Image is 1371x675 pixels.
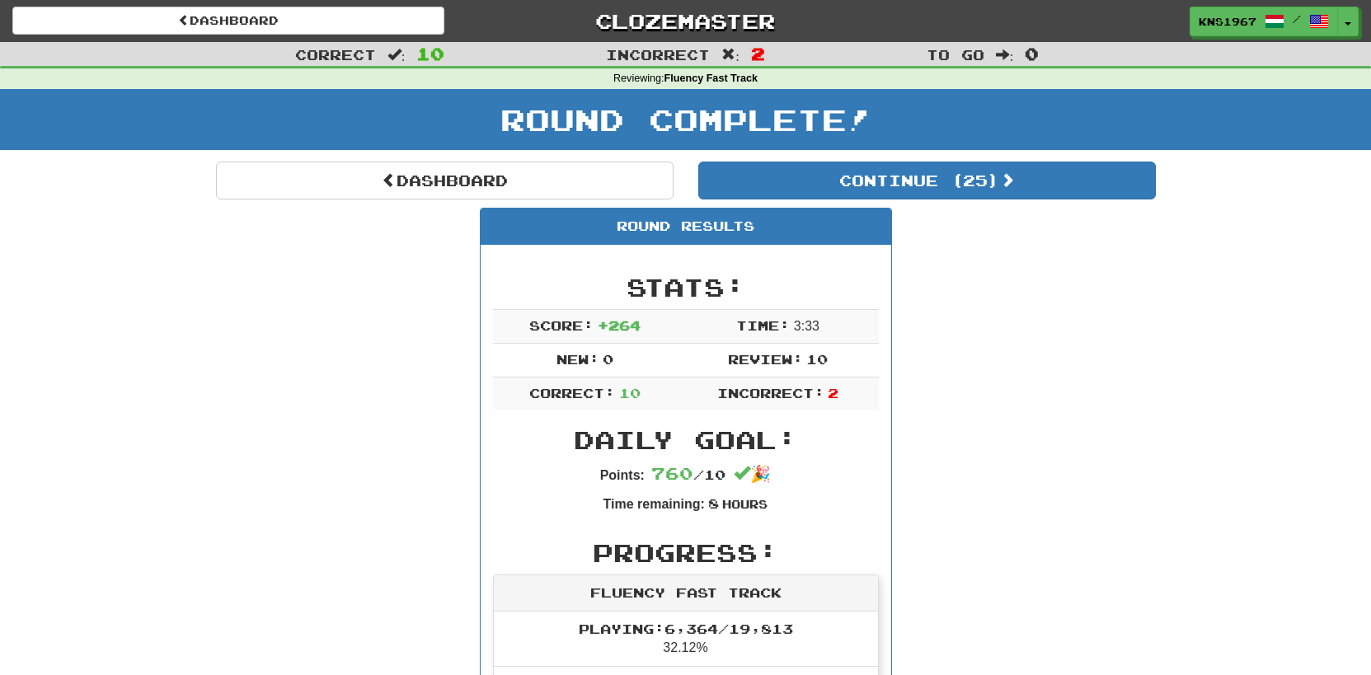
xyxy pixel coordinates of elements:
span: Correct [295,46,376,63]
button: Continue (25) [698,162,1156,199]
span: 0 [1025,44,1039,63]
a: Dashboard [216,162,674,199]
span: : [387,48,406,62]
span: 760 [651,463,693,483]
a: KNS1967 / [1190,7,1338,36]
a: Clozemaster [469,7,901,35]
strong: Points: [600,468,645,482]
span: : [996,48,1014,62]
span: : [721,48,739,62]
span: 3 : 33 [794,319,819,333]
div: Fluency Fast Track [494,575,878,612]
span: Incorrect: [717,385,824,401]
h2: Progress: [493,539,879,566]
span: 2 [828,385,838,401]
span: Playing: 6,364 / 19,813 [579,621,793,636]
span: Time: [736,317,790,333]
h2: Stats: [493,274,879,301]
span: Score: [529,317,594,333]
h2: Daily Goal: [493,426,879,453]
span: Review: [728,351,803,367]
span: + 264 [598,317,641,333]
span: To go [927,46,984,63]
span: 0 [603,351,613,367]
strong: Fluency Fast Track [664,73,758,84]
span: New: [556,351,599,367]
span: 8 [708,495,719,511]
span: 2 [751,44,765,63]
span: 10 [416,44,444,63]
a: Dashboard [12,7,444,35]
span: 🎉 [734,465,771,483]
span: Incorrect [606,46,710,63]
li: 32.12% [494,612,878,668]
span: 10 [806,351,828,367]
span: 10 [619,385,641,401]
span: / [1293,13,1301,25]
span: KNS1967 [1199,14,1256,29]
h1: Round Complete! [6,103,1365,136]
strong: Time remaining: [603,497,705,511]
span: / 10 [651,466,725,482]
div: Round Results [481,209,891,245]
small: Hours [722,497,768,511]
span: Correct: [529,385,615,401]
